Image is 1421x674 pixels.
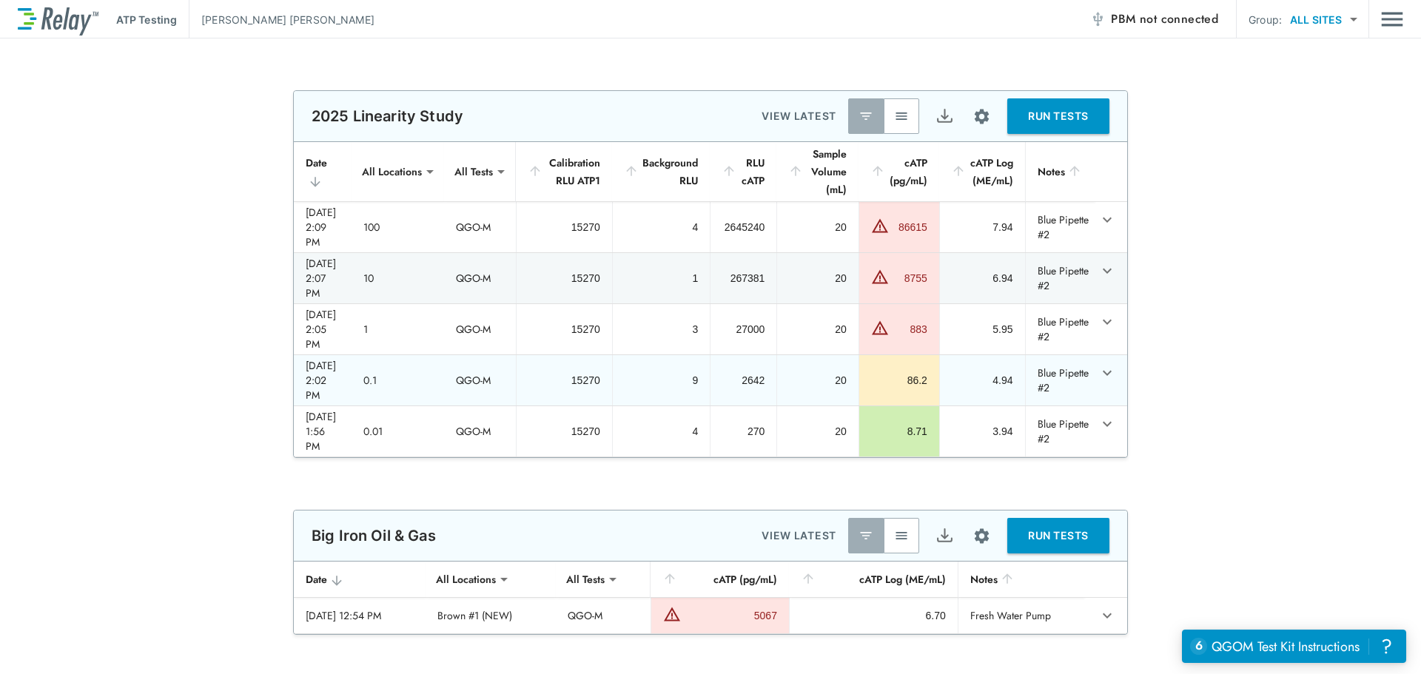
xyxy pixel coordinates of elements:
img: Warning [871,268,889,286]
button: expand row [1095,360,1120,385]
div: 3 [625,322,699,337]
div: RLU cATP [722,154,765,189]
button: RUN TESTS [1007,518,1109,553]
div: 20 [789,322,846,337]
div: [DATE] 2:07 PM [306,256,340,300]
div: 4 [625,424,699,439]
td: QGO-M [444,304,516,354]
button: expand row [1095,411,1120,437]
button: Export [927,518,962,553]
td: QGO-M [556,598,651,633]
div: [DATE] 12:54 PM [306,608,414,623]
div: 86.2 [871,373,927,388]
img: Warning [663,605,681,623]
td: QGO-M [444,406,516,456]
th: Date [294,562,426,598]
div: 15270 [528,424,600,439]
div: 20 [789,424,846,439]
p: VIEW LATEST [762,107,836,125]
td: Blue Pipette #2 [1025,406,1095,456]
div: 883 [893,322,927,337]
img: Latest [859,109,873,124]
p: Group: [1249,12,1282,27]
td: 10 [352,253,444,303]
div: 3.94 [952,424,1013,439]
td: Blue Pipette #2 [1025,355,1095,405]
div: Sample Volume (mL) [788,145,846,198]
img: Settings Icon [972,527,991,545]
div: 1 [625,271,699,286]
div: 6.94 [952,271,1013,286]
div: Notes [970,570,1072,588]
div: 27000 [722,322,765,337]
td: 1 [352,304,444,354]
button: Main menu [1381,5,1403,33]
div: cATP Log (ME/mL) [951,154,1013,189]
div: 15270 [528,322,600,337]
button: RUN TESTS [1007,98,1109,134]
div: 5.95 [952,322,1013,337]
button: Site setup [962,516,1001,556]
div: cATP (pg/mL) [662,570,777,588]
div: Calibration RLU ATP1 [528,154,600,189]
div: 7.94 [952,220,1013,235]
td: QGO-M [444,253,516,303]
img: Offline Icon [1090,12,1105,27]
img: Export Icon [935,527,954,545]
div: All Locations [426,565,506,594]
td: Blue Pipette #2 [1025,304,1095,354]
td: Fresh Water Pump [958,598,1084,633]
td: 100 [352,202,444,252]
div: 15270 [528,373,600,388]
td: QGO-M [444,202,516,252]
img: LuminUltra Relay [18,4,98,36]
td: 0.01 [352,406,444,456]
img: Drawer Icon [1381,5,1403,33]
td: 0.1 [352,355,444,405]
table: sticky table [294,562,1127,634]
button: PBM not connected [1084,4,1224,34]
div: All Locations [352,157,432,186]
p: 2025 Linearity Study [312,107,463,125]
div: 4 [625,220,699,235]
div: 9 [625,373,699,388]
span: not connected [1140,10,1218,27]
div: 20 [789,220,846,235]
div: [DATE] 2:02 PM [306,358,340,402]
th: Date [294,142,352,202]
p: VIEW LATEST [762,527,836,545]
td: QGO-M [444,355,516,405]
div: 4.94 [952,373,1013,388]
div: 15270 [528,271,600,286]
div: [DATE] 2:05 PM [306,307,340,351]
div: 15270 [528,220,600,235]
div: 2645240 [722,220,765,235]
div: 2642 [722,373,765,388]
button: Export [927,98,962,134]
button: expand row [1095,603,1120,628]
div: Notes [1038,163,1083,181]
button: Site setup [962,97,1001,136]
img: Latest [859,528,873,543]
div: 8.71 [871,424,927,439]
button: expand row [1095,309,1120,334]
table: sticky table [294,142,1127,457]
td: Brown #1 (NEW) [426,598,556,633]
p: ATP Testing [116,12,177,27]
td: Blue Pipette #2 [1025,253,1095,303]
div: All Tests [444,157,503,186]
img: Export Icon [935,107,954,126]
div: cATP (pg/mL) [870,154,927,189]
span: PBM [1111,9,1218,30]
iframe: Resource center [1182,630,1406,663]
button: expand row [1095,207,1120,232]
div: 20 [789,373,846,388]
div: 267381 [722,271,765,286]
p: [PERSON_NAME] [PERSON_NAME] [201,12,374,27]
img: Warning [871,217,889,235]
img: Settings Icon [972,107,991,126]
td: Blue Pipette #2 [1025,202,1095,252]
